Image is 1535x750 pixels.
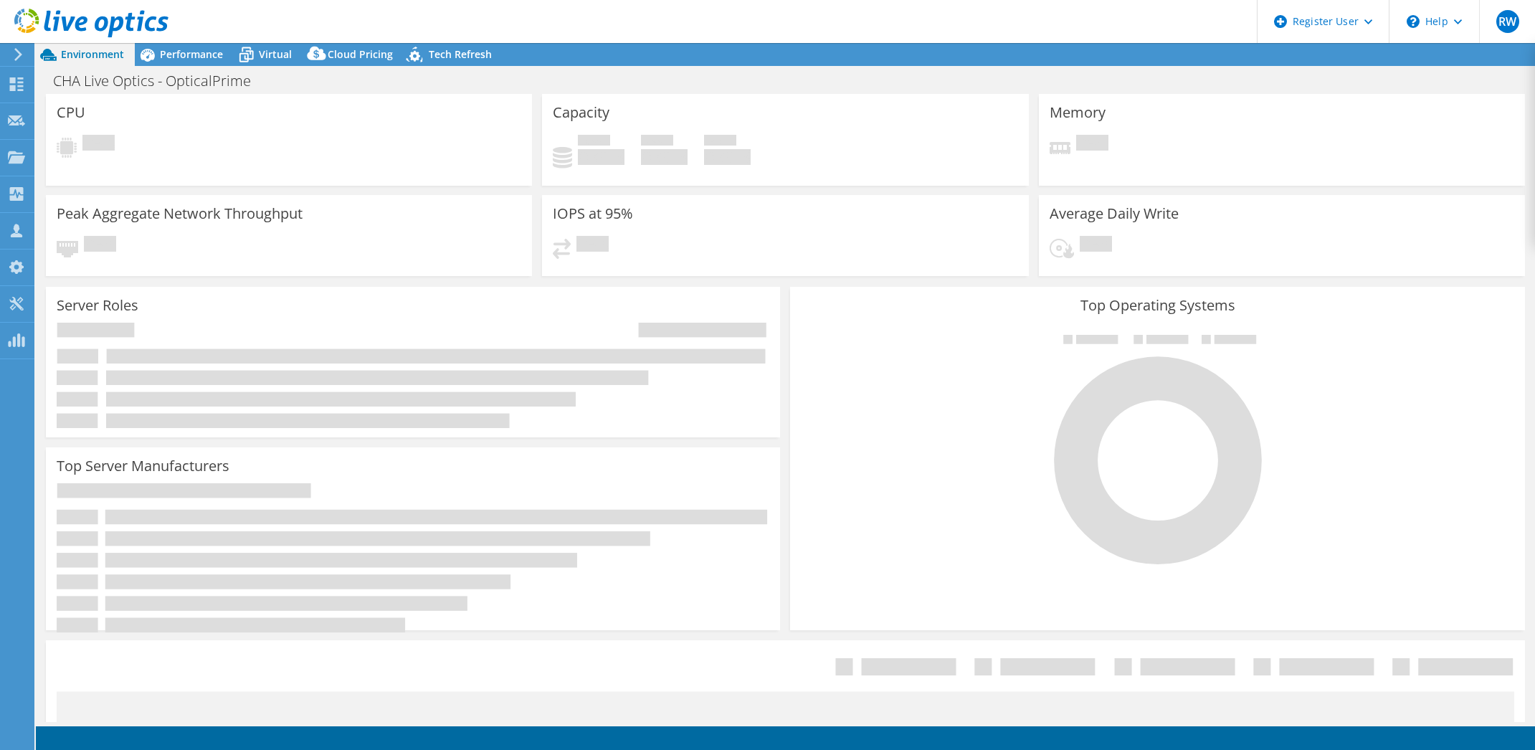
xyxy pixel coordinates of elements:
[1080,236,1112,255] span: Pending
[1076,135,1108,154] span: Pending
[57,105,85,120] h3: CPU
[84,236,116,255] span: Pending
[641,149,688,165] h4: 0 GiB
[704,135,736,149] span: Total
[1496,10,1519,33] span: RW
[61,47,124,61] span: Environment
[1050,105,1106,120] h3: Memory
[578,135,610,149] span: Used
[553,105,609,120] h3: Capacity
[801,298,1513,313] h3: Top Operating Systems
[57,458,229,474] h3: Top Server Manufacturers
[82,135,115,154] span: Pending
[259,47,292,61] span: Virtual
[553,206,633,222] h3: IOPS at 95%
[47,73,273,89] h1: CHA Live Optics - OpticalPrime
[578,149,624,165] h4: 0 GiB
[641,135,673,149] span: Free
[57,206,303,222] h3: Peak Aggregate Network Throughput
[429,47,492,61] span: Tech Refresh
[704,149,751,165] h4: 0 GiB
[328,47,393,61] span: Cloud Pricing
[1407,15,1420,28] svg: \n
[576,236,609,255] span: Pending
[57,298,138,313] h3: Server Roles
[1050,206,1179,222] h3: Average Daily Write
[160,47,223,61] span: Performance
